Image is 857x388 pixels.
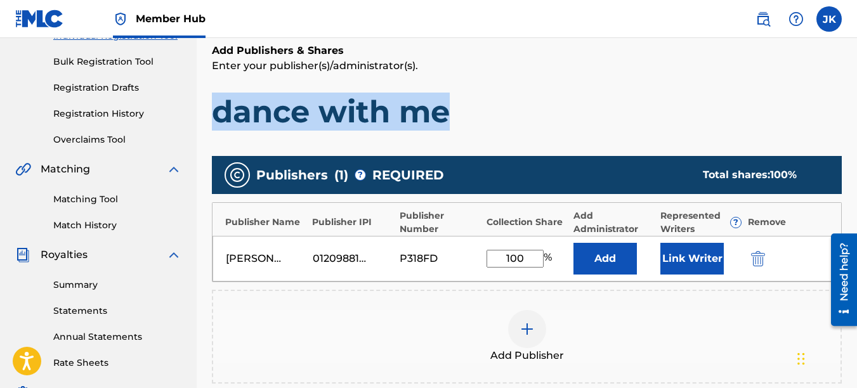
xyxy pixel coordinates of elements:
h6: Add Publishers & Shares [212,43,842,58]
img: add [520,321,535,337]
span: % [544,250,555,268]
div: Help [783,6,809,32]
span: ? [355,170,365,180]
img: publishers [230,167,245,183]
span: ? [731,217,741,228]
a: Annual Statements [53,330,181,344]
a: Match History [53,219,181,232]
img: help [788,11,804,27]
div: Add Administrator [573,209,654,236]
span: Member Hub [136,11,206,26]
div: Publisher Name [225,216,306,229]
span: Publishers [256,165,328,184]
img: Matching [15,162,31,177]
button: Add [573,243,637,275]
div: Collection Share [487,216,567,229]
iframe: Chat Widget [794,327,857,388]
h1: dance with me [212,93,842,131]
img: expand [166,247,181,262]
div: User Menu [816,6,842,32]
span: REQUIRED [372,165,444,184]
div: Publisher Number [400,209,480,236]
iframe: Resource Center [821,228,857,330]
span: ( 1 ) [334,165,348,184]
img: MLC Logo [15,10,64,28]
a: Summary [53,278,181,292]
a: Matching Tool [53,193,181,206]
a: Overclaims Tool [53,133,181,146]
span: Matching [41,162,90,177]
a: Rate Sheets [53,356,181,370]
button: Link Writer [660,243,724,275]
a: Registration History [53,107,181,120]
div: Represented Writers [660,209,741,236]
a: Registration Drafts [53,81,181,94]
img: Royalties [15,247,30,262]
img: search [756,11,771,27]
a: Public Search [750,6,776,32]
a: Bulk Registration Tool [53,55,181,68]
img: 12a2ab48e56ec057fbd8.svg [751,251,765,266]
div: Total shares: [703,167,816,183]
span: Add Publisher [490,348,564,363]
span: 100 % [770,169,797,181]
span: Royalties [41,247,88,262]
p: Enter your publisher(s)/administrator(s). [212,58,842,74]
a: Statements [53,304,181,318]
div: Publisher IPI [312,216,393,229]
img: Top Rightsholder [113,11,128,27]
div: Remove [748,216,828,229]
img: expand [166,162,181,177]
div: Drag [797,340,805,378]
